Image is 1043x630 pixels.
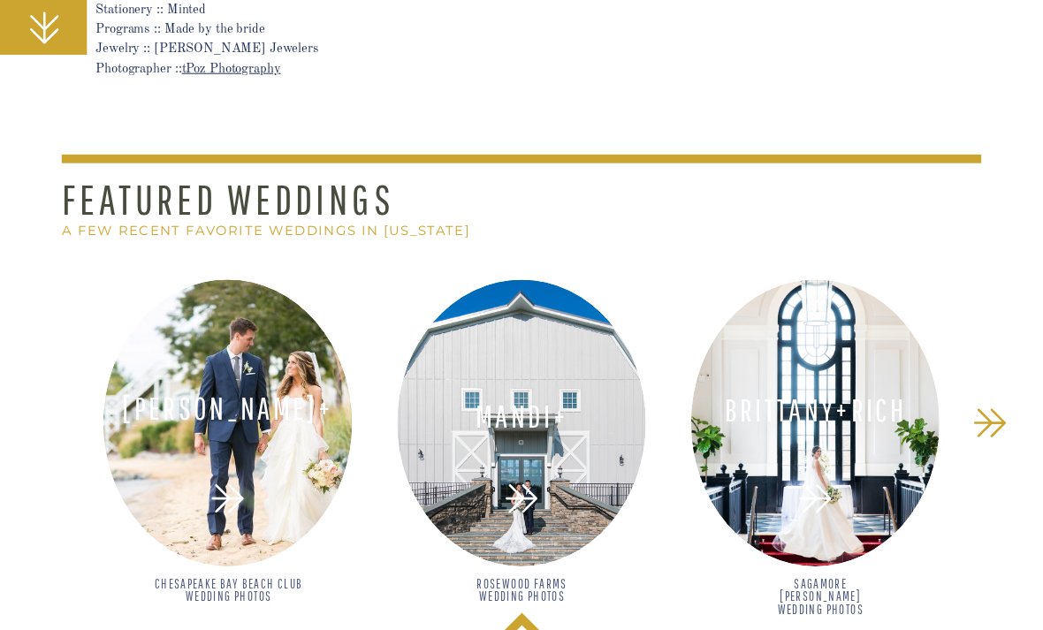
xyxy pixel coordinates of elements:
[447,577,596,624] h2: Rosewood Farms Wedding Photos
[703,394,930,427] a: Brittany+Rich
[115,392,342,425] a: [PERSON_NAME]+[PERSON_NAME]
[408,400,636,433] a: Mandi+[PERSON_NAME]
[760,577,880,617] a: Sagamore [PERSON_NAME] Wedding Photos
[62,174,394,223] font: FEATURED WEDDINGS
[447,577,596,624] a: Rosewood FarmsWedding Photos
[182,62,281,75] a: tPoz Photography
[62,224,560,239] h3: A FEW RECENT FAVORITE Weddings in [US_STATE]
[153,577,304,626] a: Chesapeake Bay Beach Club Wedding Photos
